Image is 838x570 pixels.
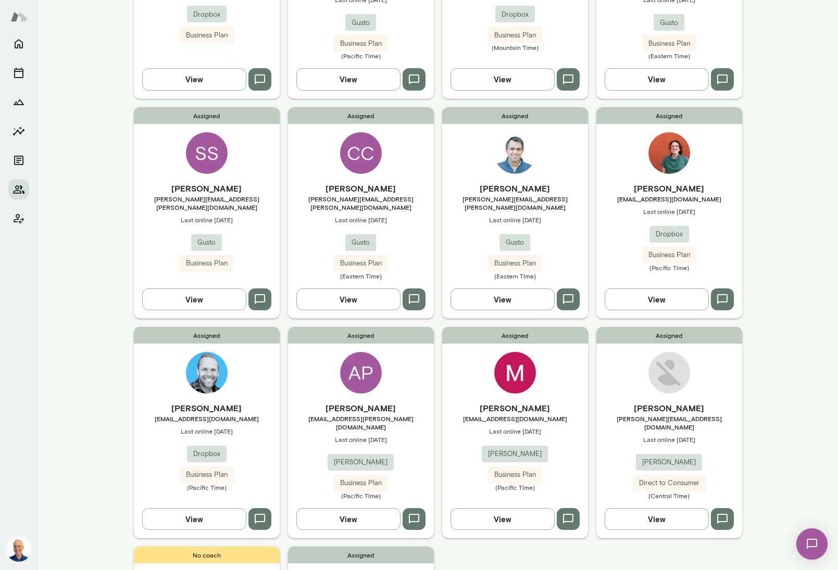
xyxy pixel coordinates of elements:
[191,237,222,248] span: Gusto
[328,457,394,467] span: [PERSON_NAME]
[345,237,376,248] span: Gusto
[340,132,382,174] div: CC
[482,449,548,459] span: [PERSON_NAME]
[633,478,706,488] span: Direct to Consumer
[8,121,29,142] button: Insights
[180,30,234,41] span: Business Plan
[8,150,29,171] button: Documents
[186,352,228,394] img: Kyle Miller
[134,483,280,491] span: (Pacific Time)
[488,30,542,41] span: Business Plan
[649,229,689,239] span: Dropbox
[288,491,434,500] span: (Pacific Time)
[134,427,280,435] span: Last online [DATE]
[8,92,29,112] button: Growth Plan
[334,258,388,269] span: Business Plan
[495,9,535,20] span: Dropbox
[488,258,542,269] span: Business Plan
[334,478,388,488] span: Business Plan
[442,107,588,124] span: Assigned
[296,508,401,530] button: View
[605,68,709,90] button: View
[180,258,234,269] span: Business Plan
[451,508,555,530] button: View
[134,547,280,563] span: No coach
[596,107,742,124] span: Assigned
[642,39,696,49] span: Business Plan
[187,449,227,459] span: Dropbox
[134,182,280,195] h6: [PERSON_NAME]
[442,483,588,491] span: (Pacific Time)
[451,288,555,310] button: View
[134,414,280,423] span: [EMAIL_ADDRESS][DOMAIN_NAME]
[648,132,690,174] img: Sarah Gurman
[134,327,280,344] span: Assigned
[642,250,696,260] span: Business Plan
[340,352,382,394] div: AP
[345,18,376,28] span: Gusto
[6,537,31,562] img: Mark Lazen
[142,288,246,310] button: View
[288,195,434,211] span: [PERSON_NAME][EMAIL_ADDRESS][PERSON_NAME][DOMAIN_NAME]
[442,195,588,211] span: [PERSON_NAME][EMAIL_ADDRESS][PERSON_NAME][DOMAIN_NAME]
[596,327,742,344] span: Assigned
[8,62,29,83] button: Sessions
[636,457,702,467] span: [PERSON_NAME]
[288,402,434,414] h6: [PERSON_NAME]
[288,414,434,431] span: [EMAIL_ADDRESS][PERSON_NAME][DOMAIN_NAME]
[8,179,29,200] button: Members
[596,435,742,444] span: Last online [DATE]
[596,52,742,60] span: (Eastern Time)
[296,68,401,90] button: View
[442,414,588,423] span: [EMAIL_ADDRESS][DOMAIN_NAME]
[451,68,555,90] button: View
[288,216,434,224] span: Last online [DATE]
[288,182,434,195] h6: [PERSON_NAME]
[288,107,434,124] span: Assigned
[8,33,29,54] button: Home
[488,470,542,480] span: Business Plan
[596,195,742,203] span: [EMAIL_ADDRESS][DOMAIN_NAME]
[10,7,27,27] img: Mento
[442,216,588,224] span: Last online [DATE]
[654,18,684,28] span: Gusto
[142,508,246,530] button: View
[605,288,709,310] button: View
[442,427,588,435] span: Last online [DATE]
[180,470,234,480] span: Business Plan
[134,195,280,211] span: [PERSON_NAME][EMAIL_ADDRESS][PERSON_NAME][DOMAIN_NAME]
[442,272,588,280] span: (Eastern Time)
[134,402,280,414] h6: [PERSON_NAME]
[494,132,536,174] img: Eric Jester
[648,352,690,394] img: Anthony Schmill
[442,327,588,344] span: Assigned
[442,182,588,195] h6: [PERSON_NAME]
[499,237,530,248] span: Gusto
[186,132,228,174] div: SS
[142,68,246,90] button: View
[288,435,434,444] span: Last online [DATE]
[134,107,280,124] span: Assigned
[288,547,434,563] span: Assigned
[442,402,588,414] h6: [PERSON_NAME]
[596,263,742,272] span: (Pacific Time)
[442,43,588,52] span: (Mountain Time)
[288,327,434,344] span: Assigned
[596,491,742,500] span: (Central Time)
[288,52,434,60] span: (Pacific Time)
[494,352,536,394] img: MatthewG Sherman
[605,508,709,530] button: View
[8,208,29,229] button: Client app
[134,216,280,224] span: Last online [DATE]
[596,182,742,195] h6: [PERSON_NAME]
[596,207,742,216] span: Last online [DATE]
[187,9,227,20] span: Dropbox
[296,288,401,310] button: View
[334,39,388,49] span: Business Plan
[596,402,742,414] h6: [PERSON_NAME]
[288,272,434,280] span: (Eastern Time)
[596,414,742,431] span: [PERSON_NAME][EMAIL_ADDRESS][DOMAIN_NAME]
